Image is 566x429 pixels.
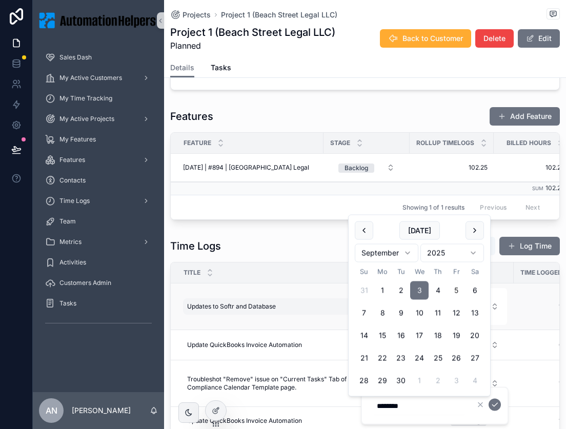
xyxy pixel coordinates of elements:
[373,304,392,322] button: Monday, September 8th, 2025
[429,267,447,277] th: Thursday
[170,63,194,73] span: Details
[183,337,353,353] a: Update QuickBooks Invoice Automation
[429,304,447,322] button: Thursday, September 11th, 2025
[429,281,447,300] button: Thursday, September 4th, 2025
[355,349,373,367] button: Sunday, September 21st, 2025
[170,109,213,124] h1: Features
[410,372,429,390] button: Wednesday, October 1st, 2025
[39,294,158,313] a: Tasks
[532,186,543,191] small: Sum
[410,326,429,345] button: Wednesday, September 17th, 2025
[475,29,514,48] button: Delete
[39,171,158,190] a: Contacts
[355,267,373,277] th: Sunday
[59,238,82,246] span: Metrics
[373,267,392,277] th: Monday
[399,221,440,240] button: [DATE]
[39,89,158,108] a: My Time Tracking
[373,326,392,345] button: Monday, September 15th, 2025
[392,281,410,300] button: Tuesday, September 2nd, 2025
[373,372,392,390] button: Monday, September 29th, 2025
[380,29,471,48] button: Back to Customer
[170,25,335,39] h1: Project 1 (Beach Street Legal LLC)
[373,281,392,300] button: Monday, September 1st, 2025
[59,135,96,144] span: My Features
[355,304,373,322] button: Sunday, September 7th, 2025
[345,164,368,173] div: Backlog
[520,269,562,277] span: Time Logged
[507,139,551,147] span: Billed Hours
[183,298,353,315] a: Updates to Softr and Database
[466,281,484,300] button: Saturday, September 6th, 2025
[466,372,484,390] button: Saturday, October 4th, 2025
[402,203,464,212] span: Showing 1 of 1 results
[170,10,211,20] a: Projects
[183,164,309,172] span: [DATE] | #894 | [GEOGRAPHIC_DATA] Legal
[518,29,560,48] button: Edit
[184,269,200,277] span: Title
[187,341,302,349] span: Update QuickBooks Invoice Automation
[490,107,560,126] button: Add Feature
[39,12,158,29] img: App logo
[183,164,317,172] a: [DATE] | #894 | [GEOGRAPHIC_DATA] Legal
[545,184,564,192] span: 102.25
[447,349,466,367] button: Friday, September 26th, 2025
[500,164,564,172] a: 102.25
[447,281,466,300] button: Today, Friday, September 5th, 2025
[183,413,353,429] a: Update QuickBooks Invoice Automation
[59,279,111,287] span: Customers Admin
[221,10,337,20] a: Project 1 (Beach Street Legal LLC)
[59,197,90,205] span: Time Logs
[410,349,429,367] button: Wednesday, September 24th, 2025
[355,267,484,390] table: September 2025
[330,158,403,177] button: Select Button
[447,304,466,322] button: Friday, September 12th, 2025
[355,372,373,390] button: Sunday, September 28th, 2025
[447,372,466,390] button: Friday, October 3rd, 2025
[466,326,484,345] button: Saturday, September 20th, 2025
[187,302,276,311] span: Updates to Softr and Database
[416,139,474,147] span: Rollup Timelogs
[392,267,410,277] th: Tuesday
[429,372,447,390] button: Thursday, October 2nd, 2025
[483,33,506,44] span: Delete
[211,63,231,73] span: Tasks
[402,33,463,44] span: Back to Customer
[59,299,76,308] span: Tasks
[59,74,122,82] span: My Active Customers
[410,281,429,300] button: Wednesday, September 3rd, 2025, selected
[410,304,429,322] button: Wednesday, September 10th, 2025
[392,372,410,390] button: Tuesday, September 30th, 2025
[392,304,410,322] button: Tuesday, September 9th, 2025
[355,281,373,300] button: Sunday, August 31st, 2025
[39,253,158,272] a: Activities
[447,326,466,345] button: Friday, September 19th, 2025
[39,192,158,210] a: Time Logs
[499,237,560,255] button: Log Time
[410,267,429,277] th: Wednesday
[429,349,447,367] button: Thursday, September 25th, 2025
[184,139,211,147] span: Feature
[59,94,112,103] span: My Time Tracking
[466,267,484,277] th: Saturday
[447,267,466,277] th: Friday
[59,217,76,226] span: Team
[211,58,231,79] a: Tasks
[39,212,158,231] a: Team
[466,349,484,367] button: Saturday, September 27th, 2025
[416,164,488,172] a: 102.25
[187,375,349,392] span: Troubleshot "Remove" issue on "Current Tasks" Tab of Compliance Calendar Template page.
[39,130,158,149] a: My Features
[59,258,86,267] span: Activities
[33,41,164,344] div: scrollable content
[183,10,211,20] span: Projects
[39,48,158,67] a: Sales Dash
[59,176,86,185] span: Contacts
[170,39,335,52] span: Planned
[187,417,302,425] span: Update QuickBooks Invoice Automation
